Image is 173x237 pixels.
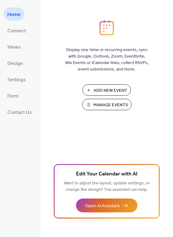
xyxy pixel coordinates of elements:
a: Settings [4,73,30,86]
span: Display one-time or recurring events, sync with Google, Outlook, Zoom, Eventbrite, Wix Events or ... [65,47,149,73]
a: Connect [4,24,30,37]
span: Settings [7,75,26,85]
button: Open AI Assistant [76,199,137,212]
span: Edit Your Calendar with AI [76,170,137,179]
a: Form [4,89,22,102]
span: Home [7,10,21,19]
a: Contact Us [4,105,36,118]
span: Views [7,42,21,52]
span: Connect [7,26,26,36]
a: Views [4,40,24,53]
a: Home [4,7,24,21]
span: Add New Event [94,87,127,94]
a: Design [4,56,27,70]
span: Want to adjust the layout, update settings, or change the design? The assistant can help. [64,179,150,194]
img: logo_icon.svg [99,20,114,35]
span: Form [7,91,19,101]
span: Design [7,59,23,68]
button: Manage Events [82,99,132,110]
button: Add New Event [82,84,131,96]
span: Open AI Assistant [85,203,120,209]
span: Contact Us [7,108,32,117]
span: Manage Events [93,102,128,108]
